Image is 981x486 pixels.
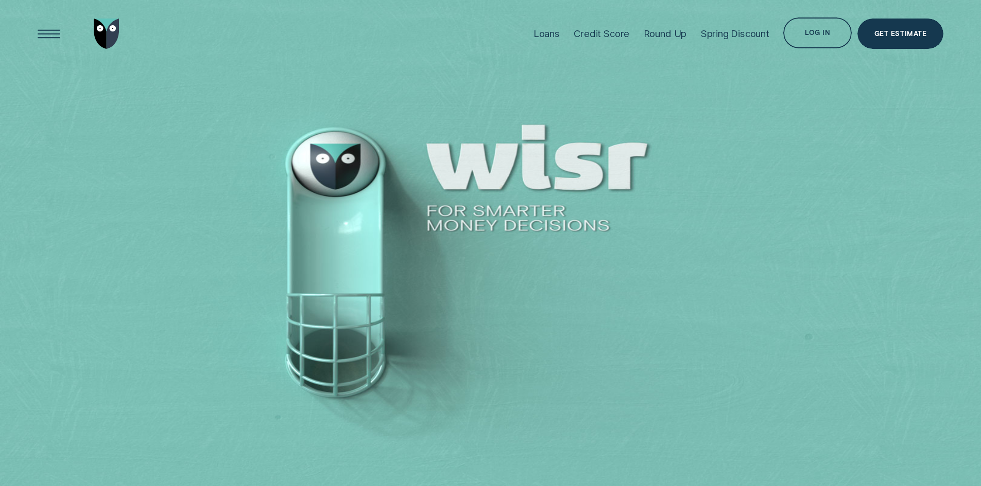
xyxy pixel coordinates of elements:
[574,28,629,40] div: Credit Score
[783,17,851,48] button: Log in
[33,19,64,49] button: Open Menu
[94,19,119,49] img: Wisr
[857,19,943,49] a: Get Estimate
[533,28,560,40] div: Loans
[644,28,687,40] div: Round Up
[701,28,769,40] div: Spring Discount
